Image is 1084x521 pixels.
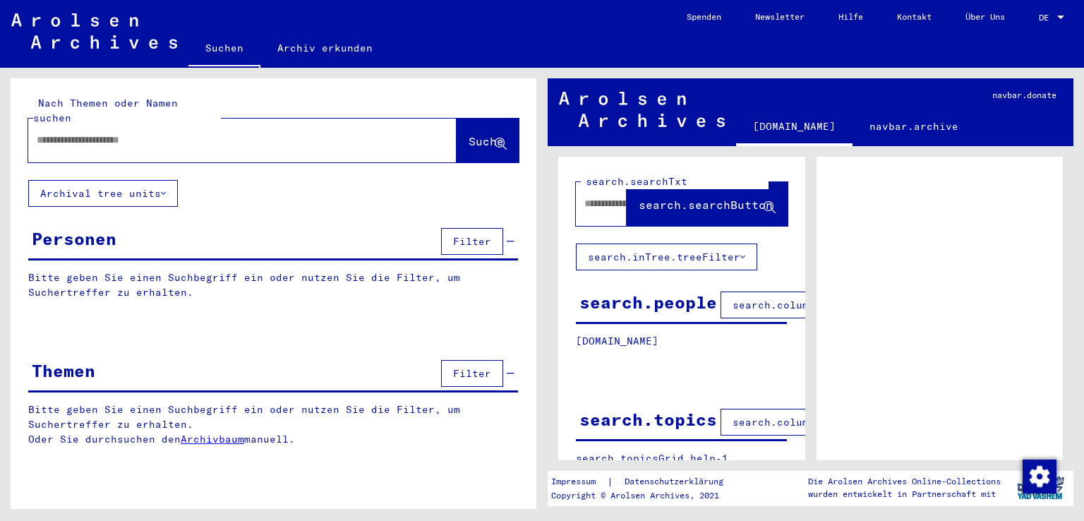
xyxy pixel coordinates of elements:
button: Filter [441,228,503,255]
img: Arolsen_neg.svg [559,92,725,127]
span: search.searchButton [639,198,773,212]
span: Filter [453,367,491,380]
button: search.columnFilter.filter [721,409,909,436]
button: Archival tree units [28,180,178,207]
div: | [551,474,740,489]
button: search.searchButton [627,182,788,226]
a: navbar.archive [853,109,975,143]
span: Filter [453,235,491,248]
p: Copyright © Arolsen Archives, 2021 [551,489,740,502]
mat-label: search.searchTxt [586,175,687,188]
a: Impressum [551,474,607,489]
a: Datenschutzerklärung [613,474,740,489]
a: Archivbaum [181,433,244,445]
img: Arolsen_neg.svg [11,13,177,49]
p: search.topicsGrid.help-1 search.topicsGrid.help-2 search.topicsGrid.manually. [576,451,788,496]
span: DE [1039,13,1054,23]
button: search.inTree.treeFilter [576,244,757,270]
a: Archiv erkunden [260,31,390,65]
p: [DOMAIN_NAME] [576,334,787,349]
img: yv_logo.png [1014,470,1067,505]
button: Filter [441,360,503,387]
a: [DOMAIN_NAME] [736,109,853,146]
img: Zustimmung ändern [1023,460,1056,493]
p: Die Arolsen Archives Online-Collections [808,475,1001,488]
div: Themen [32,358,95,383]
p: Bitte geben Sie einen Suchbegriff ein oder nutzen Sie die Filter, um Suchertreffer zu erhalten. [28,270,518,300]
button: Suche [457,119,519,162]
span: search.columnFilter.filter [733,416,897,429]
p: Bitte geben Sie einen Suchbegriff ein oder nutzen Sie die Filter, um Suchertreffer zu erhalten. O... [28,402,519,447]
span: search.columnFilter.filter [733,299,897,311]
div: search.topics [579,407,717,432]
button: search.columnFilter.filter [721,292,909,318]
mat-label: Nach Themen oder Namen suchen [33,97,178,124]
p: wurden entwickelt in Partnerschaft mit [808,488,1001,501]
div: search.people [579,289,717,315]
span: Suche [469,134,504,148]
a: navbar.donate [975,78,1073,112]
div: Personen [32,226,116,251]
a: Suchen [188,31,260,68]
